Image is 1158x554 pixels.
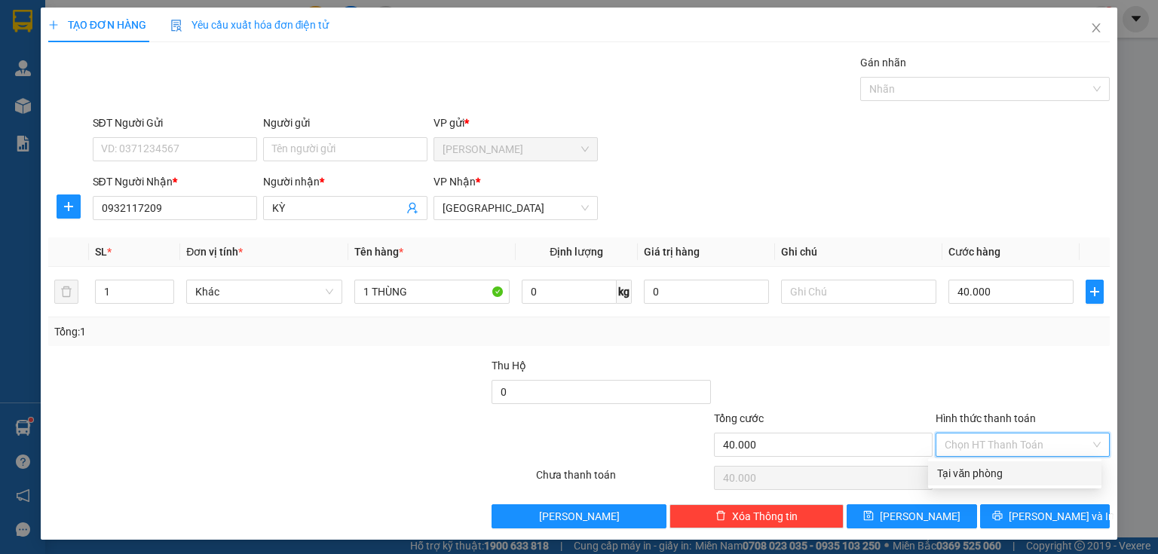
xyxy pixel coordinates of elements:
[1086,286,1103,298] span: plus
[863,510,874,522] span: save
[860,57,906,69] label: Gán nhãn
[157,280,173,292] span: Increase Value
[992,510,1003,522] span: printer
[57,200,80,213] span: plus
[1009,508,1114,525] span: [PERSON_NAME] và In
[186,246,243,258] span: Đơn vị tính
[433,176,476,188] span: VP Nhận
[936,412,1036,424] label: Hình thức thanh toán
[980,504,1111,528] button: printer[PERSON_NAME] và In
[535,467,712,493] div: Chưa thanh toán
[539,508,620,525] span: [PERSON_NAME]
[354,280,510,304] input: VD: Bàn, Ghế
[95,246,107,258] span: SL
[775,237,942,267] th: Ghi chú
[48,19,146,31] span: TẠO ĐƠN HÀNG
[354,246,403,258] span: Tên hàng
[443,197,589,219] span: Sài Gòn
[93,173,257,190] div: SĐT Người Nhận
[433,115,598,131] div: VP gửi
[54,323,448,340] div: Tổng: 1
[1075,8,1117,50] button: Close
[263,173,427,190] div: Người nhận
[157,292,173,303] span: Decrease Value
[195,280,332,303] span: Khác
[617,280,632,304] span: kg
[732,508,798,525] span: Xóa Thông tin
[937,465,1092,482] div: Tại văn phòng
[1090,22,1102,34] span: close
[644,246,700,258] span: Giá trị hàng
[406,202,418,214] span: user-add
[492,504,666,528] button: [PERSON_NAME]
[263,115,427,131] div: Người gửi
[54,280,78,304] button: delete
[1086,280,1104,304] button: plus
[93,115,257,131] div: SĐT Người Gửi
[781,280,936,304] input: Ghi Chú
[669,504,844,528] button: deleteXóa Thông tin
[715,510,726,522] span: delete
[57,194,81,219] button: plus
[492,360,526,372] span: Thu Hộ
[48,20,59,30] span: plus
[161,293,170,302] span: down
[644,280,769,304] input: 0
[170,20,182,32] img: icon
[880,508,960,525] span: [PERSON_NAME]
[948,246,1000,258] span: Cước hàng
[443,138,589,161] span: Phan Rang
[847,504,977,528] button: save[PERSON_NAME]
[161,283,170,292] span: up
[550,246,603,258] span: Định lượng
[714,412,764,424] span: Tổng cước
[170,19,329,31] span: Yêu cầu xuất hóa đơn điện tử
